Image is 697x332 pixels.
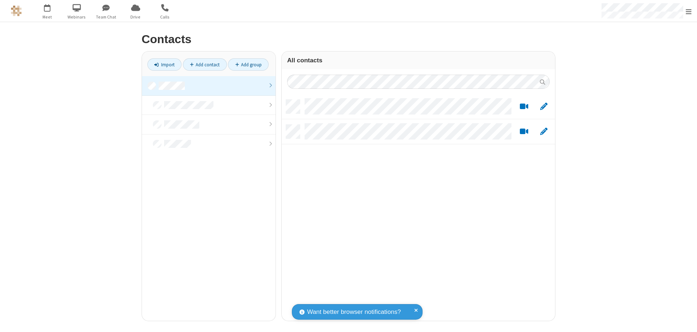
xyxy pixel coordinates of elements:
a: Add group [228,58,269,71]
h2: Contacts [142,33,555,46]
button: Edit [537,102,551,111]
span: Team Chat [93,14,120,20]
a: Add contact [183,58,227,71]
div: grid [282,94,555,321]
a: Import [147,58,182,71]
button: Start a video meeting [517,102,531,111]
span: Webinars [63,14,90,20]
button: Start a video meeting [517,127,531,136]
span: Want better browser notifications? [307,307,401,317]
button: Edit [537,127,551,136]
span: Calls [151,14,179,20]
img: QA Selenium DO NOT DELETE OR CHANGE [11,5,22,16]
span: Meet [34,14,61,20]
span: Drive [122,14,149,20]
h3: All contacts [287,57,550,64]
